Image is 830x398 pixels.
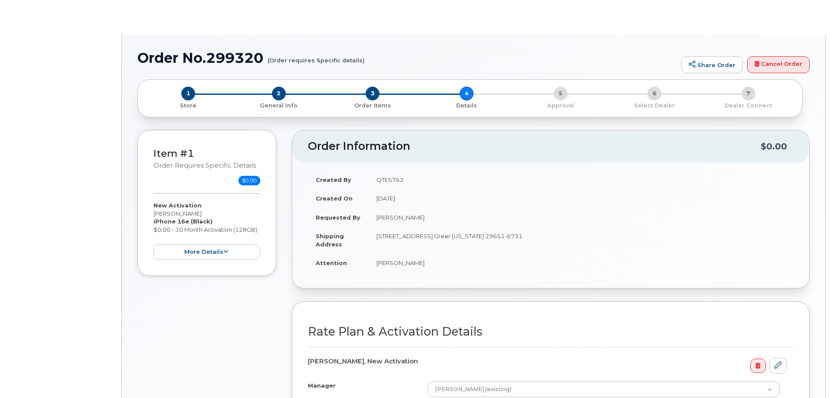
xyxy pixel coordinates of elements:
[239,176,260,185] span: $0.00
[316,233,344,248] strong: Shipping Address
[369,208,794,227] td: [PERSON_NAME]
[747,56,810,74] a: Cancel Order
[154,147,194,159] a: Item #1
[308,358,787,365] h4: [PERSON_NAME], New Activation
[761,138,787,155] div: $0.00
[681,56,743,74] a: Share Order
[316,259,347,266] strong: Attention
[145,100,232,110] a: 1 Store
[235,102,323,110] p: General Info
[366,87,379,100] span: 3
[369,189,794,208] td: [DATE]
[369,227,794,253] td: [STREET_ADDRESS] Greer [US_STATE] 29651-6731
[154,162,256,169] small: Order requires Specific details
[154,201,260,260] div: [PERSON_NAME] $0.00 - 30 Month Activation (128GB)
[326,100,420,110] a: 3 Order Items
[369,253,794,272] td: [PERSON_NAME]
[308,382,336,390] label: Manager
[232,100,326,110] a: 2 General Info
[137,50,677,65] h1: Order No.299320
[316,195,353,202] strong: Created On
[268,50,365,64] small: (Order requires Specific details)
[369,170,794,189] td: QTE5762
[148,102,229,110] p: Store
[154,244,260,260] button: more details
[308,140,761,152] h2: Order Information
[308,325,794,338] h2: Rate Plan & Activation Details
[272,87,286,100] span: 2
[154,202,202,209] strong: New Activation
[329,102,416,110] p: Order Items
[181,87,195,100] span: 1
[316,214,360,221] strong: Requested By
[154,218,212,225] strong: iPhone 16e (Black)
[316,176,351,183] strong: Created By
